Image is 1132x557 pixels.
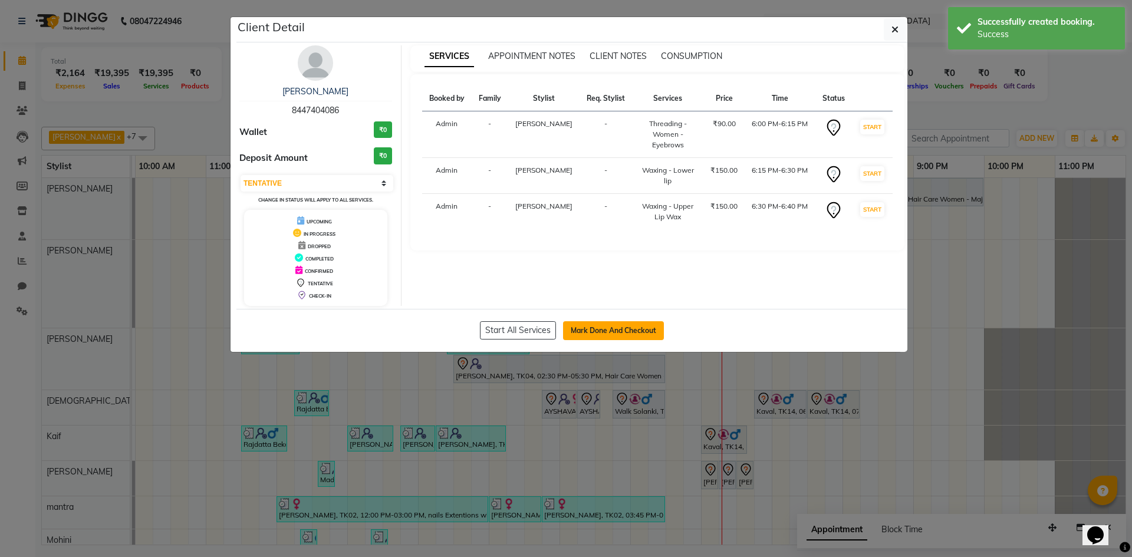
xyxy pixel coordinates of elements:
[978,16,1116,28] div: Successfully created booking.
[472,86,508,111] th: Family
[580,86,632,111] th: Req. Stylist
[580,194,632,230] td: -
[640,201,696,222] div: Waxing - Upper Lip Wax
[710,118,738,129] div: ₹90.00
[580,158,632,194] td: -
[640,165,696,186] div: Waxing - Lower lip
[745,194,815,230] td: 6:30 PM-6:40 PM
[374,121,392,139] h3: ₹0
[860,120,884,134] button: START
[472,111,508,158] td: -
[422,86,472,111] th: Booked by
[305,256,334,262] span: COMPLETED
[309,293,331,299] span: CHECK-IN
[515,119,572,128] span: [PERSON_NAME]
[258,197,373,203] small: Change in status will apply to all services.
[238,18,305,36] h5: Client Detail
[860,202,884,217] button: START
[640,118,696,150] div: Threading -Women - Eyebrows
[515,166,572,174] span: [PERSON_NAME]
[422,194,472,230] td: Admin
[515,202,572,210] span: [PERSON_NAME]
[422,111,472,158] td: Admin
[480,321,556,340] button: Start All Services
[422,158,472,194] td: Admin
[703,86,745,111] th: Price
[745,111,815,158] td: 6:00 PM-6:15 PM
[745,158,815,194] td: 6:15 PM-6:30 PM
[488,51,575,61] span: APPOINTMENT NOTES
[307,219,332,225] span: UPCOMING
[424,46,474,67] span: SERVICES
[633,86,703,111] th: Services
[661,51,722,61] span: CONSUMPTION
[978,28,1116,41] div: Success
[308,243,331,249] span: DROPPED
[710,201,738,212] div: ₹150.00
[710,165,738,176] div: ₹150.00
[239,126,267,139] span: Wallet
[580,111,632,158] td: -
[472,158,508,194] td: -
[308,281,333,286] span: TENTATIVE
[508,86,580,111] th: Stylist
[374,147,392,164] h3: ₹0
[860,166,884,181] button: START
[563,321,664,340] button: Mark Done And Checkout
[298,45,333,81] img: avatar
[815,86,852,111] th: Status
[305,268,333,274] span: CONFIRMED
[472,194,508,230] td: -
[292,105,339,116] span: 8447404086
[239,151,308,165] span: Deposit Amount
[590,51,647,61] span: CLIENT NOTES
[304,231,335,237] span: IN PROGRESS
[745,86,815,111] th: Time
[1082,510,1120,545] iframe: chat widget
[282,86,348,97] a: [PERSON_NAME]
